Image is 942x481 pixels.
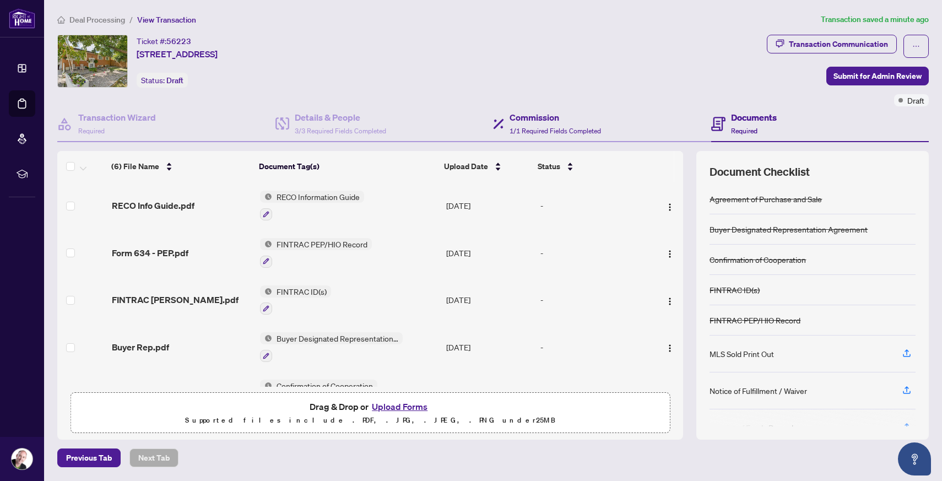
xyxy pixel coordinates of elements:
span: Draft [166,75,183,85]
span: Submit for Admin Review [833,67,922,85]
td: [DATE] [442,277,537,324]
span: [STREET_ADDRESS] [137,47,218,61]
td: [DATE] [442,182,537,229]
div: Notice of Fulfillment / Waiver [710,385,807,397]
button: Logo [661,197,679,214]
button: Upload Forms [369,399,431,414]
img: IMG-X12407901_1.jpg [58,35,127,87]
span: Deal Processing [69,15,125,25]
span: home [57,16,65,24]
th: Document Tag(s) [255,151,439,182]
div: Transaction Communication [789,35,888,53]
span: Drag & Drop orUpload FormsSupported files include .PDF, .JPG, .JPEG, .PNG under25MB [71,393,669,434]
img: Status Icon [260,380,272,392]
h4: Transaction Wizard [78,111,156,124]
button: Status IconFINTRAC PEP/HIO Record [260,238,372,268]
div: FINTRAC ID(s) [710,284,760,296]
img: Status Icon [260,332,272,344]
span: FINTRAC ID(s) [272,285,331,298]
span: Status [538,160,560,172]
div: - [540,247,646,259]
div: MLS Sold Print Out [710,348,774,360]
div: FINTRAC PEP/HIO Record [710,314,800,326]
p: Supported files include .PDF, .JPG, .JPEG, .PNG under 25 MB [78,414,663,427]
span: Drag & Drop or [310,399,431,414]
span: Required [78,127,105,135]
span: Required [731,127,757,135]
span: Upload Date [444,160,488,172]
th: (6) File Name [107,151,255,182]
h4: Commission [510,111,601,124]
button: Logo [661,338,679,356]
th: Upload Date [440,151,534,182]
div: Confirmation of Cooperation [710,253,806,266]
span: RECO Info Guide.pdf [112,199,194,212]
button: Previous Tab [57,448,121,467]
div: - [540,199,646,212]
span: View Transaction [137,15,196,25]
span: Form 634 - PEP.pdf [112,246,188,260]
span: RECO Information Guide [272,191,364,203]
td: [DATE] [442,371,537,418]
div: - [540,294,646,306]
span: Buyer Designated Representation Agreement [272,332,403,344]
img: logo [9,8,35,29]
article: Transaction saved a minute ago [821,13,929,26]
span: Confirmation of Cooperation [272,380,377,392]
h4: Documents [731,111,777,124]
img: Logo [665,203,674,212]
div: Buyer Designated Representation Agreement [710,223,868,235]
span: 1/1 Required Fields Completed [510,127,601,135]
img: Profile Icon [12,448,33,469]
button: Submit for Admin Review [826,67,929,85]
span: Previous Tab [66,449,112,467]
div: Ticket #: [137,35,191,47]
span: (6) File Name [111,160,159,172]
span: FINTRAC [PERSON_NAME].pdf [112,293,239,306]
span: 3/3 Required Fields Completed [295,127,386,135]
button: Open asap [898,442,931,475]
span: Document Checklist [710,164,810,180]
span: 56223 [166,36,191,46]
h4: Details & People [295,111,386,124]
button: Status IconBuyer Designated Representation Agreement [260,332,403,362]
button: Status IconConfirmation of Cooperation [260,380,377,409]
img: Status Icon [260,238,272,250]
span: Buyer Rep.pdf [112,341,169,354]
button: Transaction Communication [767,35,897,53]
div: Status: [137,73,188,88]
img: Status Icon [260,191,272,203]
button: Next Tab [129,448,178,467]
th: Status [533,151,647,182]
button: Status IconRECO Information Guide [260,191,364,220]
img: Logo [665,250,674,258]
button: Logo [661,244,679,262]
span: FINTRAC PEP/HIO Record [272,238,372,250]
img: Logo [665,297,674,306]
span: ellipsis [912,42,920,50]
button: Status IconFINTRAC ID(s) [260,285,331,315]
li: / [129,13,133,26]
td: [DATE] [442,323,537,371]
div: Agreement of Purchase and Sale [710,193,822,205]
img: Logo [665,344,674,353]
button: Logo [661,291,679,309]
div: - [540,341,646,353]
img: Status Icon [260,285,272,298]
td: [DATE] [442,229,537,277]
span: Draft [907,94,924,106]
